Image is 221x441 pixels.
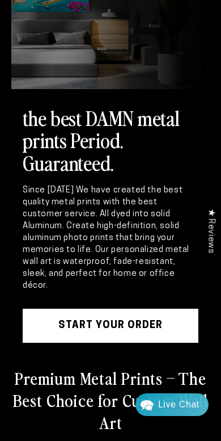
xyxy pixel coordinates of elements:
div: Contact Us Directly [158,393,199,416]
h2: the best DAMN metal prints Period. Guaranteed. [23,106,198,174]
div: Click to open Judge.me floating reviews tab [200,200,221,262]
a: START YOUR Order [23,309,198,343]
h2: Premium Metal Prints – The Best Choice for Custom Wall Art [11,367,210,433]
div: Chat widget toggle [135,393,209,416]
div: Since [DATE] We have created the best quality metal prints with the best customer service. All dy... [23,184,198,292]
